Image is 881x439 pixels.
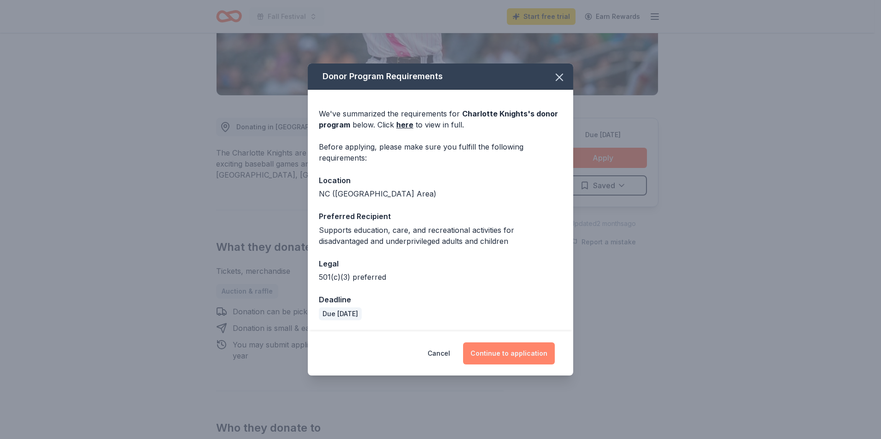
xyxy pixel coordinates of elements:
div: Preferred Recipient [319,210,562,222]
div: Location [319,174,562,186]
div: 501(c)(3) preferred [319,271,562,283]
div: Legal [319,258,562,270]
div: NC ([GEOGRAPHIC_DATA] Area) [319,188,562,199]
div: We've summarized the requirements for below. Click to view in full. [319,108,562,130]
div: Deadline [319,294,562,306]
div: Before applying, please make sure you fulfill the following requirements: [319,141,562,163]
button: Continue to application [463,342,555,364]
button: Cancel [428,342,450,364]
div: Due [DATE] [319,307,362,320]
div: Donor Program Requirements [308,64,573,90]
a: here [396,119,413,130]
div: Supports education, care, and recreational activities for disadvantaged and underprivileged adult... [319,225,562,247]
